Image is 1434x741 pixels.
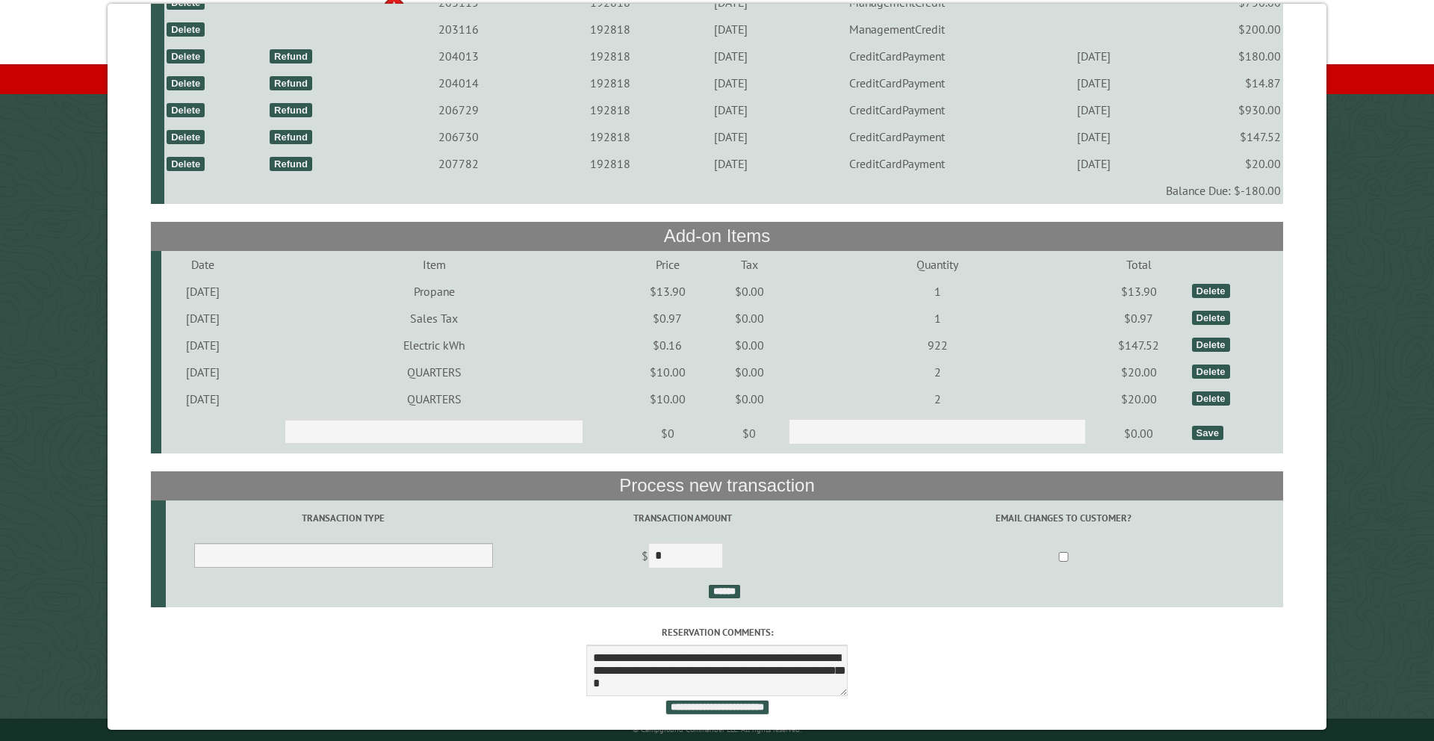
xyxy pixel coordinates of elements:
[536,16,685,43] td: 192818
[161,359,246,385] td: [DATE]
[270,49,312,63] div: Refund
[1018,43,1170,69] td: [DATE]
[712,278,786,305] td: $0.00
[270,130,312,144] div: Refund
[684,16,776,43] td: [DATE]
[381,43,536,69] td: 204013
[1170,43,1283,69] td: $180.00
[151,222,1284,250] th: Add-on Items
[777,43,1018,69] td: CreditCardPayment
[786,359,1089,385] td: 2
[381,16,536,43] td: 203116
[1170,69,1283,96] td: $14.87
[521,536,844,578] td: $
[777,150,1018,177] td: CreditCardPayment
[536,123,685,150] td: 192818
[786,305,1089,332] td: 1
[245,385,623,412] td: QUARTERS
[167,76,205,90] div: Delete
[168,511,519,525] label: Transaction Type
[1089,385,1190,412] td: $20.00
[151,625,1284,639] label: Reservation comments:
[684,96,776,123] td: [DATE]
[245,305,623,332] td: Sales Tax
[786,251,1089,278] td: Quantity
[1089,278,1190,305] td: $13.90
[623,278,712,305] td: $13.90
[623,412,712,454] td: $0
[684,150,776,177] td: [DATE]
[623,332,712,359] td: $0.16
[536,69,685,96] td: 192818
[270,103,312,117] div: Refund
[712,385,786,412] td: $0.00
[712,412,786,454] td: $0
[1170,96,1283,123] td: $930.00
[381,150,536,177] td: 207782
[381,96,536,123] td: 206729
[712,305,786,332] td: $0.00
[536,43,685,69] td: 192818
[161,278,246,305] td: [DATE]
[381,69,536,96] td: 204014
[1089,332,1190,359] td: $147.52
[167,103,205,117] div: Delete
[1089,251,1190,278] td: Total
[270,157,312,171] div: Refund
[161,332,246,359] td: [DATE]
[1192,365,1230,379] div: Delete
[536,96,685,123] td: 192818
[633,725,801,734] small: © Campground Commander LLC. All rights reserved.
[167,157,205,171] div: Delete
[684,43,776,69] td: [DATE]
[1018,96,1170,123] td: [DATE]
[786,332,1089,359] td: 922
[1192,311,1230,325] div: Delete
[712,359,786,385] td: $0.00
[712,332,786,359] td: $0.00
[524,511,842,525] label: Transaction Amount
[777,123,1018,150] td: CreditCardPayment
[777,16,1018,43] td: ManagementCredit
[167,22,205,37] div: Delete
[1192,391,1230,406] div: Delete
[1170,123,1283,150] td: $147.52
[777,96,1018,123] td: CreditCardPayment
[164,177,1283,204] td: Balance Due: $-180.00
[786,385,1089,412] td: 2
[1089,359,1190,385] td: $20.00
[1170,16,1283,43] td: $200.00
[167,49,205,63] div: Delete
[623,251,712,278] td: Price
[1192,426,1223,440] div: Save
[245,332,623,359] td: Electric kWh
[1018,69,1170,96] td: [DATE]
[712,251,786,278] td: Tax
[245,251,623,278] td: Item
[161,251,246,278] td: Date
[1170,150,1283,177] td: $20.00
[777,69,1018,96] td: CreditCardPayment
[161,305,246,332] td: [DATE]
[623,359,712,385] td: $10.00
[1018,150,1170,177] td: [DATE]
[270,76,312,90] div: Refund
[1089,412,1190,454] td: $0.00
[1192,338,1230,352] div: Delete
[151,471,1284,500] th: Process new transaction
[684,69,776,96] td: [DATE]
[245,278,623,305] td: Propane
[846,511,1281,525] label: Email changes to customer?
[786,278,1089,305] td: 1
[623,385,712,412] td: $10.00
[167,130,205,144] div: Delete
[161,385,246,412] td: [DATE]
[1018,123,1170,150] td: [DATE]
[1192,284,1230,298] div: Delete
[245,359,623,385] td: QUARTERS
[381,123,536,150] td: 206730
[684,123,776,150] td: [DATE]
[1089,305,1190,332] td: $0.97
[623,305,712,332] td: $0.97
[536,150,685,177] td: 192818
